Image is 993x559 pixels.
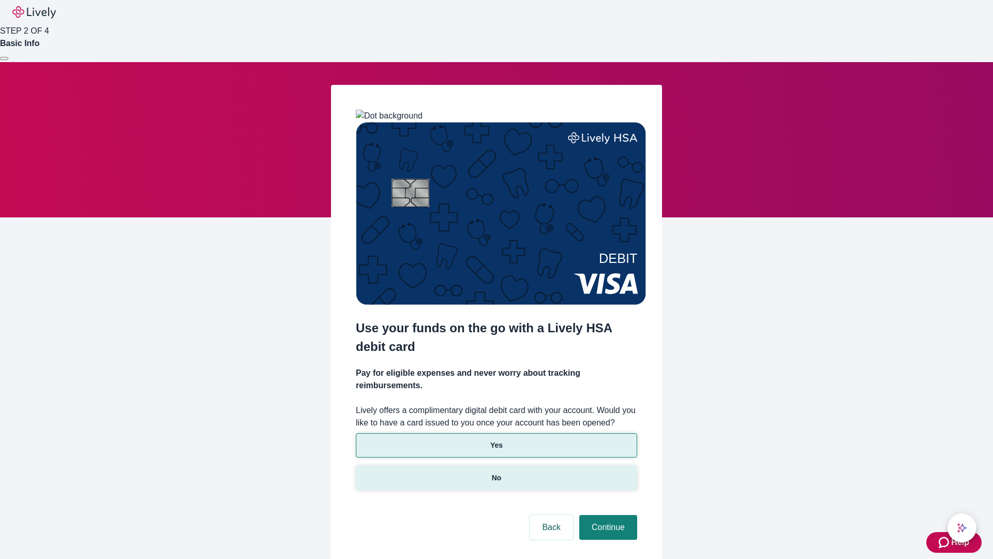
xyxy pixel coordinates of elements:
[356,367,637,392] h4: Pay for eligible expenses and never worry about tracking reimbursements.
[356,433,637,458] button: Yes
[356,319,637,356] h2: Use your funds on the go with a Lively HSA debit card
[356,466,637,490] button: No
[951,536,969,549] span: Help
[947,513,976,542] button: chat
[957,523,967,533] svg: Lively AI Assistant
[490,440,503,451] p: Yes
[530,515,573,540] button: Back
[926,532,982,553] button: Zendesk support iconHelp
[579,515,637,540] button: Continue
[492,473,502,483] p: No
[356,122,646,305] img: Debit card
[12,6,56,19] img: Lively
[356,110,423,122] img: Dot background
[356,404,637,429] label: Lively offers a complimentary digital debit card with your account. Would you like to have a card...
[939,536,951,549] svg: Zendesk support icon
